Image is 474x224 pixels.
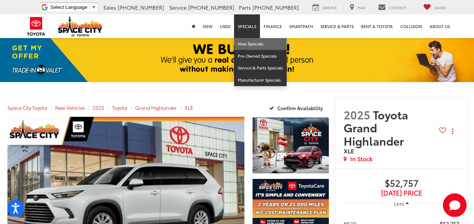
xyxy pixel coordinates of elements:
span: 2025 [344,106,370,122]
a: Used [216,14,234,38]
span: Contact [389,5,406,10]
a: Pre-Owned Specials [234,50,287,62]
img: Space City Toyota [58,16,102,37]
a: Collision [397,14,426,38]
a: Grand Highlander [135,104,177,111]
button: Less [390,197,413,210]
a: Select Language​ [50,4,96,10]
a: My Saved Vehicles [418,3,452,11]
span: [DATE] Price [344,189,459,197]
span: ​ [89,4,90,10]
a: Map [344,3,371,11]
span: Service [322,5,337,10]
button: Confirm Availability [265,101,329,114]
a: Space City Toyota [7,104,47,111]
a: Service & Parts [317,14,357,38]
span: Less [394,200,404,207]
a: SmartPath [286,14,317,38]
span: XLE [344,146,354,155]
a: Specials [234,14,260,38]
a: Manufacturer Specials [234,74,287,86]
span: Sales [103,4,116,11]
a: Finance [260,14,286,38]
a: Rent a Toyota [357,14,397,38]
a: Service & Parts Specials [234,62,287,74]
img: 2025 Toyota Grand Highlander XLE [251,118,330,173]
span: [PHONE_NUMBER] [118,4,164,11]
svg: Start Chat [443,193,467,217]
img: Toyota [22,14,50,38]
a: New [199,14,216,38]
span: [PHONE_NUMBER] [188,4,234,11]
span: Map [357,5,365,10]
a: New Specials [234,38,287,50]
a: New Vehicles [55,104,85,111]
a: Expand Photo 1 [253,117,329,174]
a: XLE [184,104,193,111]
span: ▼ [91,4,96,10]
span: In Stock [350,155,373,163]
a: 2025 [93,104,104,111]
span: $52,757 [344,178,459,189]
span: Parts [239,4,251,11]
a: About Us [426,14,454,38]
a: Service [307,3,343,11]
span: Confirm Availability [277,105,323,111]
button: Toggle Chat Window [443,193,467,217]
span: [PHONE_NUMBER] [253,4,299,11]
button: Actions [446,125,459,138]
span: Saved [434,5,446,10]
span: Service [169,4,187,11]
span: Toyota Grand Highlander [344,106,408,148]
a: Home [188,14,199,38]
span: dropdown dots [452,128,453,134]
a: Contact [373,3,412,11]
span: Select Language [50,4,87,10]
a: Toyota [112,104,127,111]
